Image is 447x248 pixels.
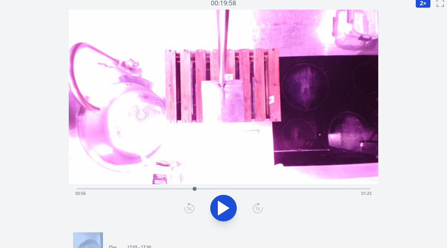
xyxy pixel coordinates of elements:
[361,190,372,196] span: 01:25
[75,190,86,196] span: 00:56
